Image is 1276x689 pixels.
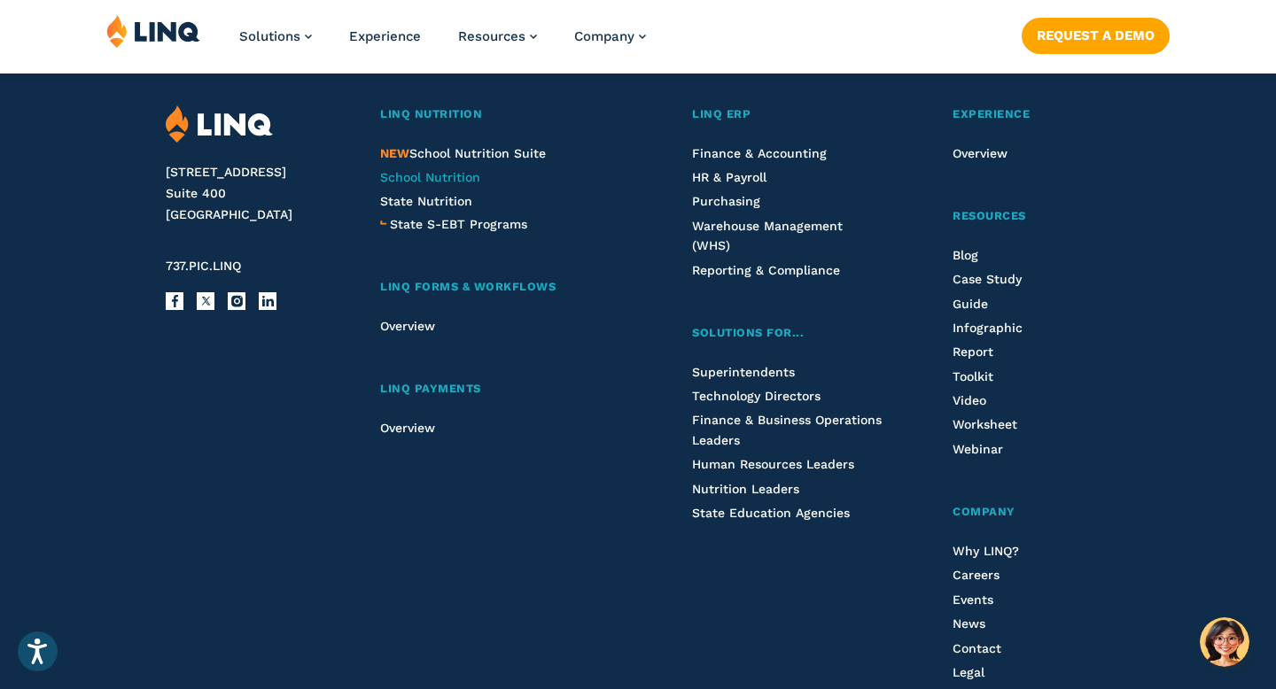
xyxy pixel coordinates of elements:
[574,28,634,44] span: Company
[390,217,527,231] span: State S-EBT Programs
[197,292,214,310] a: X
[380,280,556,293] span: LINQ Forms & Workflows
[692,482,799,496] a: Nutrition Leaders
[953,272,1022,286] a: Case Study
[380,319,435,333] a: Overview
[692,389,821,403] a: Technology Directors
[574,28,646,44] a: Company
[692,263,840,277] a: Reporting & Compliance
[380,105,622,124] a: LINQ Nutrition
[692,457,854,471] a: Human Resources Leaders
[380,170,480,184] a: School Nutrition
[692,107,751,120] span: LINQ ERP
[953,248,978,262] a: Blog
[692,194,760,208] a: Purchasing
[380,421,435,435] a: Overview
[380,194,472,208] a: State Nutrition
[953,146,1008,160] a: Overview
[390,214,527,234] a: State S-EBT Programs
[692,146,827,160] a: Finance & Accounting
[953,544,1019,558] a: Why LINQ?
[953,616,985,631] a: News
[166,259,241,273] span: 737.PIC.LINQ
[953,393,986,407] a: Video
[166,105,273,143] img: LINQ | K‑12 Software
[239,28,312,44] a: Solutions
[953,207,1110,226] a: Resources
[953,321,1023,335] a: Infographic
[953,107,1030,120] span: Experience
[692,506,850,520] a: State Education Agencies
[166,292,183,310] a: Facebook
[953,641,1001,655] a: Contact
[380,107,482,120] span: LINQ Nutrition
[380,278,622,297] a: LINQ Forms & Workflows
[953,344,993,359] a: Report
[953,505,1015,518] span: Company
[692,365,795,379] a: Superintendents
[228,292,245,310] a: Instagram
[953,503,1110,522] a: Company
[239,28,300,44] span: Solutions
[953,592,993,607] a: Events
[692,413,882,446] a: Finance & Business Operations Leaders
[953,568,1000,582] a: Careers
[259,292,276,310] a: LinkedIn
[953,297,988,311] a: Guide
[953,665,984,679] a: Legal
[1022,14,1170,53] nav: Button Navigation
[692,170,766,184] a: HR & Payroll
[953,369,993,383] a: Toolkit
[953,209,1026,222] span: Resources
[380,146,546,160] a: NEWSchool Nutrition Suite
[692,105,883,124] a: LINQ ERP
[239,14,646,73] nav: Primary Navigation
[380,146,409,160] span: NEW
[166,162,348,225] address: [STREET_ADDRESS] Suite 400 [GEOGRAPHIC_DATA]
[692,219,843,252] a: Warehouse Management (WHS)
[953,442,1003,456] a: Webinar
[458,28,525,44] span: Resources
[380,380,622,399] a: LINQ Payments
[953,105,1110,124] a: Experience
[106,14,200,48] img: LINQ | K‑12 Software
[349,28,421,44] a: Experience
[1200,617,1249,667] button: Hello, have a question? Let’s chat.
[380,382,481,395] span: LINQ Payments
[1022,18,1170,53] a: Request a Demo
[953,417,1017,431] a: Worksheet
[458,28,537,44] a: Resources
